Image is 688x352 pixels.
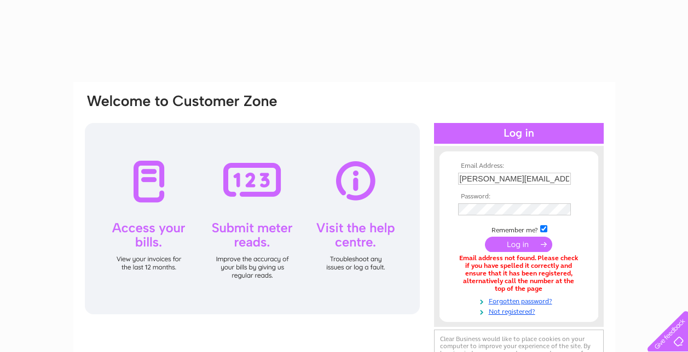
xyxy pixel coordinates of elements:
[485,237,552,252] input: Submit
[458,255,580,292] div: Email address not found. Please check if you have spelled it correctly and ensure that it has bee...
[458,295,582,306] a: Forgotten password?
[455,193,582,201] th: Password:
[455,162,582,170] th: Email Address:
[455,224,582,234] td: Remember me?
[458,306,582,316] a: Not registered?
